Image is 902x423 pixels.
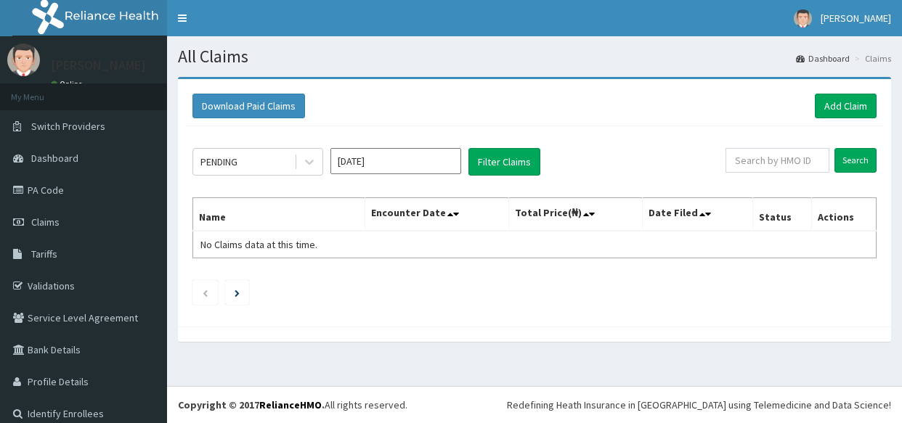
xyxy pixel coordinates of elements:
span: Tariffs [31,247,57,260]
a: Previous page [202,286,208,299]
img: User Image [7,44,40,76]
input: Select Month and Year [330,148,461,174]
p: [PERSON_NAME] [51,59,146,72]
th: Name [193,198,365,231]
th: Encounter Date [365,198,509,231]
span: Dashboard [31,152,78,165]
th: Date Filed [642,198,752,231]
input: Search [834,148,877,173]
strong: Copyright © 2017 . [178,398,325,411]
img: User Image [794,9,812,28]
input: Search by HMO ID [726,148,829,173]
a: Add Claim [815,94,877,118]
div: Redefining Heath Insurance in [GEOGRAPHIC_DATA] using Telemedicine and Data Science! [507,398,891,412]
button: Filter Claims [468,148,540,176]
button: Download Paid Claims [192,94,305,118]
footer: All rights reserved. [167,386,902,423]
span: Claims [31,215,60,229]
h1: All Claims [178,47,891,66]
li: Claims [851,52,891,65]
a: Next page [235,286,240,299]
span: Switch Providers [31,120,105,133]
th: Actions [812,198,877,231]
th: Status [752,198,812,231]
th: Total Price(₦) [509,198,643,231]
a: Online [51,79,86,89]
span: No Claims data at this time. [200,238,317,251]
div: PENDING [200,155,237,169]
a: Dashboard [796,52,850,65]
a: RelianceHMO [259,398,322,411]
span: [PERSON_NAME] [821,12,891,25]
